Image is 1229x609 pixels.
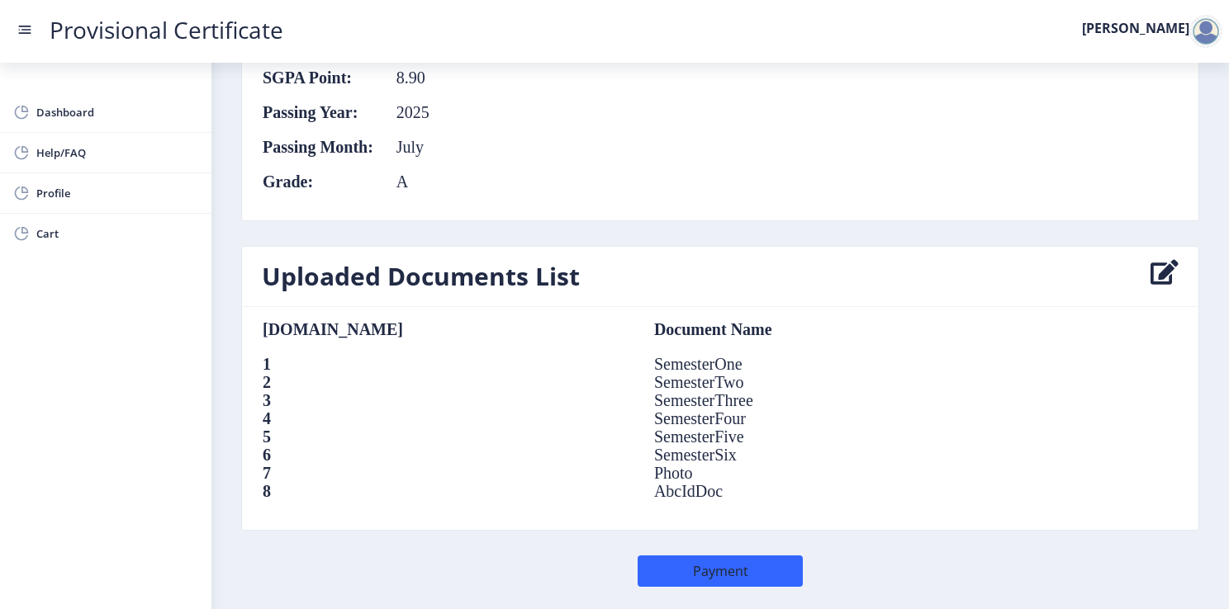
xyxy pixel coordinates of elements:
[262,482,638,500] th: 8
[262,355,638,373] th: 1
[262,409,638,427] th: 4
[33,21,300,39] a: Provisional Certificate
[262,260,580,293] h3: Uploaded Documents List
[262,320,638,338] th: [DOMAIN_NAME]
[262,446,638,464] th: 6
[638,464,995,482] td: Photo
[638,482,995,500] td: AbcIdDoc
[36,224,198,243] span: Cart
[262,138,380,156] th: Passing Month:
[638,373,995,391] td: SemesterTwo
[262,68,380,87] th: SGPA Point:
[262,103,380,121] th: Passing Year:
[36,102,198,122] span: Dashboard
[638,391,995,409] td: SemesterThree
[262,464,638,482] th: 7
[380,68,737,87] td: 8.90
[638,427,995,446] td: SemesterFive
[36,183,198,203] span: Profile
[638,355,995,373] td: SemesterOne
[262,391,638,409] th: 3
[36,143,198,163] span: Help/FAQ
[262,172,380,191] th: Grade:
[380,103,737,121] td: 2025
[638,555,803,587] button: Payment
[262,373,638,391] th: 2
[1082,21,1189,35] label: [PERSON_NAME]
[638,320,995,338] td: Document Name
[380,138,737,156] td: July
[380,172,737,191] td: A
[262,427,638,446] th: 5
[638,446,995,464] td: SemesterSix
[638,409,995,427] td: SemesterFour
